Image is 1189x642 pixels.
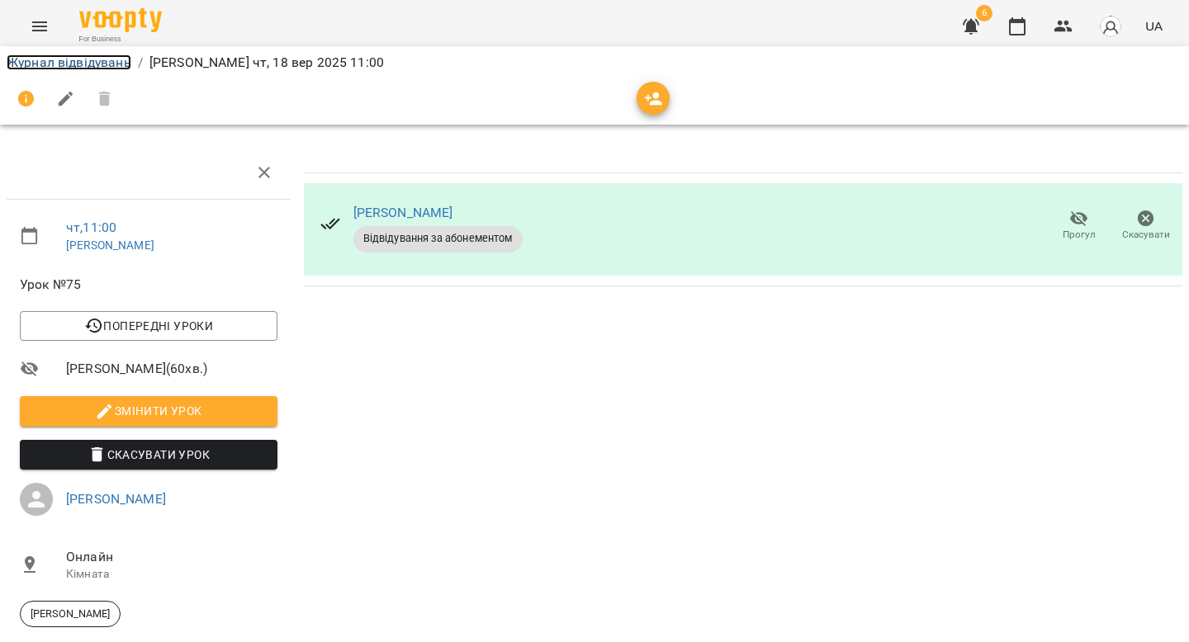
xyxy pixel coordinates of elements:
[7,53,1182,73] nav: breadcrumb
[1145,17,1163,35] span: UA
[353,205,453,220] a: [PERSON_NAME]
[66,491,166,507] a: [PERSON_NAME]
[353,231,523,246] span: Відвідування за абонементом
[7,54,131,70] a: Журнал відвідувань
[1112,203,1179,249] button: Скасувати
[20,440,277,470] button: Скасувати Урок
[138,53,143,73] li: /
[33,401,264,421] span: Змінити урок
[1045,203,1112,249] button: Прогул
[1099,15,1122,38] img: avatar_s.png
[21,607,120,621] span: [PERSON_NAME]
[1122,228,1170,242] span: Скасувати
[20,275,277,295] span: Урок №75
[20,601,121,627] div: [PERSON_NAME]
[149,53,384,73] p: [PERSON_NAME] чт, 18 вер 2025 11:00
[33,316,264,336] span: Попередні уроки
[20,396,277,426] button: Змінити урок
[20,7,59,46] button: Menu
[1063,228,1096,242] span: Прогул
[66,238,154,252] a: [PERSON_NAME]
[79,34,162,45] span: For Business
[66,220,116,235] a: чт , 11:00
[1139,11,1169,41] button: UA
[976,5,992,21] span: 6
[66,566,277,583] p: Кімната
[66,547,277,567] span: Онлайн
[66,359,277,379] span: [PERSON_NAME] ( 60 хв. )
[33,445,264,465] span: Скасувати Урок
[79,8,162,32] img: Voopty Logo
[20,311,277,341] button: Попередні уроки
